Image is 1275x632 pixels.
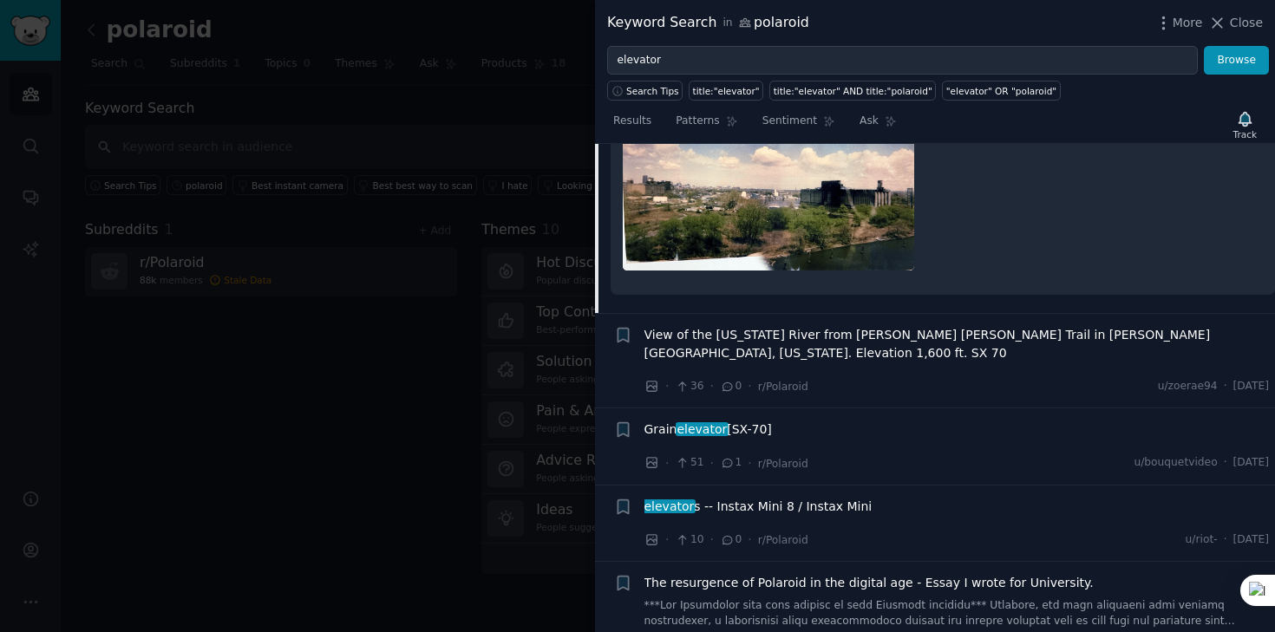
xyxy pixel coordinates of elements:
span: Grain [SX-70] [644,420,772,439]
span: More [1173,14,1203,32]
button: Close [1208,14,1263,32]
span: r/Polaroid [758,381,808,393]
a: View of the [US_STATE] River from [PERSON_NAME] [PERSON_NAME] Trail in [PERSON_NAME][GEOGRAPHIC_D... [644,326,1270,362]
span: elevator [643,499,696,513]
span: 36 [675,379,703,394]
div: title:"elevator" AND title:"polaroid" [774,85,932,97]
a: title:"elevator" [689,81,763,101]
span: Close [1230,14,1263,32]
button: More [1154,14,1203,32]
span: [DATE] [1233,532,1269,548]
span: u/bouquetvideo [1134,455,1217,471]
span: Patterns [676,114,719,129]
span: in [722,16,732,31]
span: · [665,531,669,549]
span: · [1224,532,1227,548]
span: 10 [675,532,703,548]
span: elevator [676,422,729,436]
a: elevators -- Instax Mini 8 / Instax Mini [644,498,873,516]
span: 0 [720,532,742,548]
input: Try a keyword related to your business [607,46,1198,75]
span: · [710,377,714,395]
span: s -- Instax Mini 8 / Instax Mini [644,498,873,516]
span: · [710,454,714,472]
span: Results [613,114,651,129]
div: title:"elevator" [693,85,760,97]
span: · [665,454,669,472]
span: Ask [860,114,879,129]
span: · [665,377,669,395]
div: "elevator" OR "polaroid" [946,85,1056,97]
span: · [1224,379,1227,394]
a: The resurgence of Polaroid in the digital age - Essay I wrote for University. [644,574,1094,592]
span: 51 [675,455,703,471]
span: r/Polaroid [758,534,808,546]
div: Keyword Search polaroid [607,12,809,34]
span: [DATE] [1233,379,1269,394]
a: title:"elevator" AND title:"polaroid" [769,81,936,101]
a: Grainelevator[SX-70] [644,420,772,439]
img: Composite of two Polaroids today via Polaroid Now from the top of Cargill Grain Elevator. Concret... [623,106,914,270]
span: · [748,377,751,395]
a: Sentiment [756,108,841,143]
div: Track [1233,128,1257,140]
span: u/zoerae94 [1158,379,1218,394]
a: Results [607,108,657,143]
span: · [1224,455,1227,471]
span: r/Polaroid [758,458,808,470]
a: Ask [853,108,903,143]
span: Search Tips [626,85,679,97]
span: 0 [720,379,742,394]
span: Sentiment [762,114,817,129]
span: · [748,454,751,472]
a: "elevator" OR "polaroid" [942,81,1060,101]
span: · [710,531,714,549]
a: Patterns [670,108,743,143]
button: Search Tips [607,81,683,101]
button: Browse [1204,46,1269,75]
span: 1 [720,455,742,471]
span: [DATE] [1233,455,1269,471]
button: Track [1227,107,1263,143]
span: u/riot- [1186,532,1218,548]
span: · [748,531,751,549]
a: ***Lor Ipsumdolor sita cons adipisc el sedd Eiusmodt incididu*** Utlabore, etd magn aliquaeni adm... [644,598,1270,629]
